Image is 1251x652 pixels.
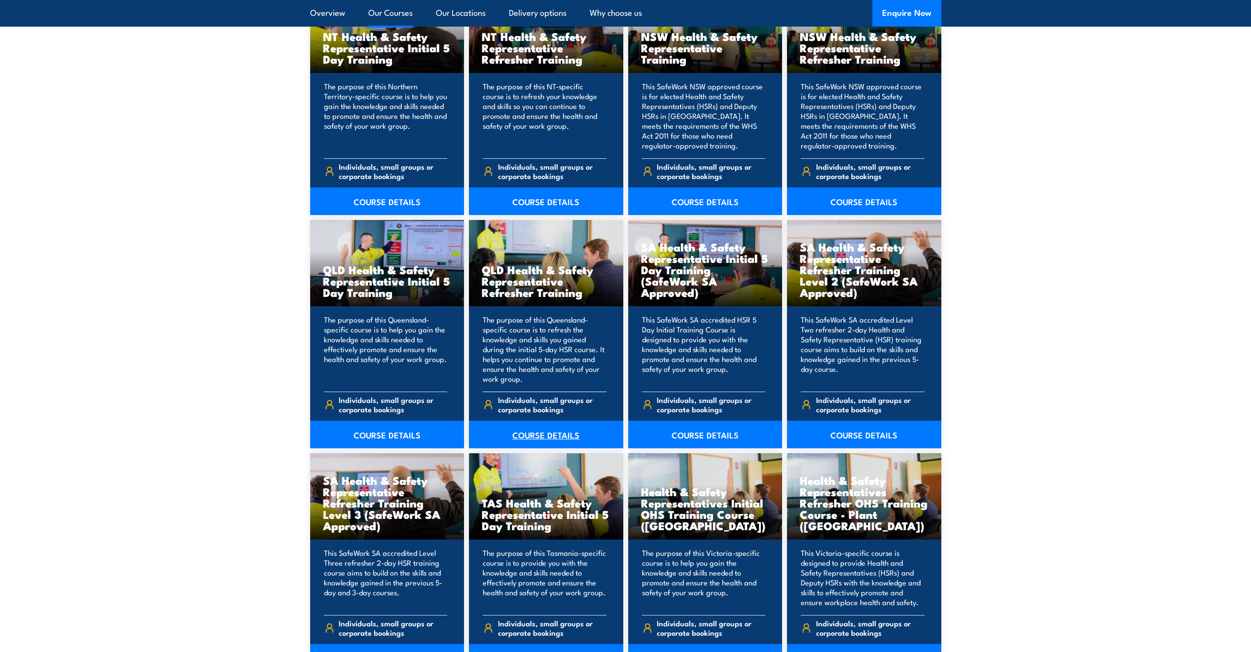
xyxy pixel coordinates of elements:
h3: QLD Health & Safety Representative Refresher Training [482,264,610,298]
span: Individuals, small groups or corporate bookings [339,618,447,637]
h3: TAS Health & Safety Representative Initial 5 Day Training [482,497,610,531]
p: The purpose of this Northern Territory-specific course is to help you gain the knowledge and skil... [324,81,448,150]
span: Individuals, small groups or corporate bookings [339,395,447,414]
p: The purpose of this Tasmania-specific course is to provide you with the knowledge and skills need... [483,548,607,607]
p: The purpose of this Queensland-specific course is to help you gain the knowledge and skills neede... [324,315,448,384]
p: This SafeWork NSW approved course is for elected Health and Safety Representatives (HSRs) and Dep... [801,81,925,150]
span: Individuals, small groups or corporate bookings [816,395,925,414]
h3: NT Health & Safety Representative Initial 5 Day Training [323,31,452,65]
h3: NT Health & Safety Representative Refresher Training [482,31,610,65]
a: COURSE DETAILS [469,187,623,215]
span: Individuals, small groups or corporate bookings [816,618,925,637]
h3: Health & Safety Representatives Initial OHS Training Course ([GEOGRAPHIC_DATA]) [641,486,770,531]
h3: SA Health & Safety Representative Initial 5 Day Training (SafeWork SA Approved) [641,241,770,298]
p: The purpose of this Queensland-specific course is to refresh the knowledge and skills you gained ... [483,315,607,384]
a: COURSE DETAILS [628,421,783,448]
p: The purpose of this Victoria-specific course is to help you gain the knowledge and skills needed ... [642,548,766,607]
p: The purpose of this NT-specific course is to refresh your knowledge and skills so you can continu... [483,81,607,150]
h3: QLD Health & Safety Representative Initial 5 Day Training [323,264,452,298]
span: Individuals, small groups or corporate bookings [498,618,607,637]
span: Individuals, small groups or corporate bookings [657,395,765,414]
p: This Victoria-specific course is designed to provide Health and Safety Representatives (HSRs) and... [801,548,925,607]
h3: Health & Safety Representatives Refresher OHS Training Course - Plant ([GEOGRAPHIC_DATA]) [800,474,929,531]
h3: NSW Health & Safety Representative Training [641,31,770,65]
span: Individuals, small groups or corporate bookings [339,162,447,181]
h3: SA Health & Safety Representative Refresher Training Level 2 (SafeWork SA Approved) [800,241,929,298]
p: This SafeWork SA accredited HSR 5 Day Initial Training Course is designed to provide you with the... [642,315,766,384]
span: Individuals, small groups or corporate bookings [657,162,765,181]
a: COURSE DETAILS [310,187,465,215]
h3: SA Health & Safety Representative Refresher Training Level 3 (SafeWork SA Approved) [323,474,452,531]
p: This SafeWork NSW approved course is for elected Health and Safety Representatives (HSRs) and Dep... [642,81,766,150]
span: Individuals, small groups or corporate bookings [498,162,607,181]
span: Individuals, small groups or corporate bookings [657,618,765,637]
span: Individuals, small groups or corporate bookings [498,395,607,414]
p: This SafeWork SA accredited Level Three refresher 2-day HSR training course aims to build on the ... [324,548,448,607]
a: COURSE DETAILS [787,187,941,215]
a: COURSE DETAILS [469,421,623,448]
h3: NSW Health & Safety Representative Refresher Training [800,31,929,65]
p: This SafeWork SA accredited Level Two refresher 2-day Health and Safety Representative (HSR) trai... [801,315,925,384]
a: COURSE DETAILS [787,421,941,448]
a: COURSE DETAILS [310,421,465,448]
a: COURSE DETAILS [628,187,783,215]
span: Individuals, small groups or corporate bookings [816,162,925,181]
